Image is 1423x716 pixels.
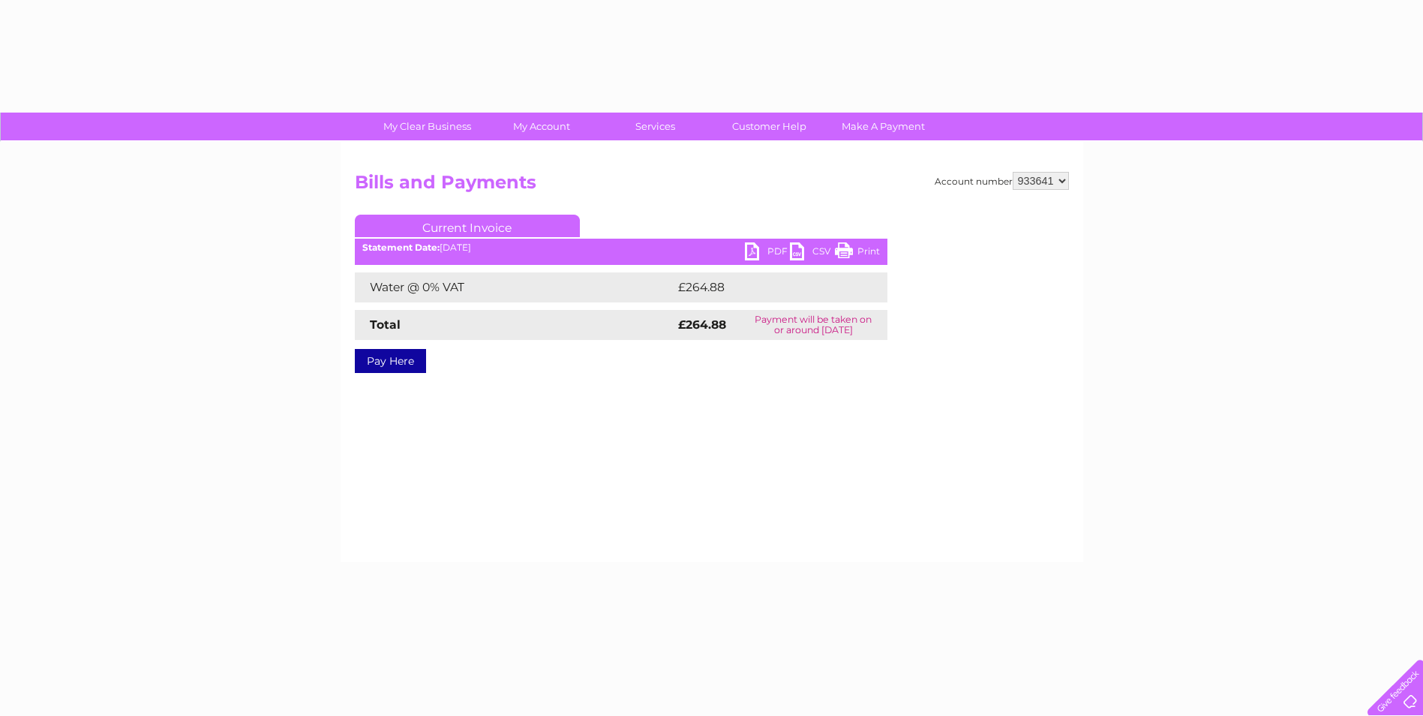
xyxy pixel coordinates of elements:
[835,242,880,264] a: Print
[355,242,887,253] div: [DATE]
[479,113,603,140] a: My Account
[355,272,674,302] td: Water @ 0% VAT
[355,215,580,237] a: Current Invoice
[790,242,835,264] a: CSV
[365,113,489,140] a: My Clear Business
[362,242,440,253] b: Statement Date:
[821,113,945,140] a: Make A Payment
[707,113,831,140] a: Customer Help
[370,317,401,332] strong: Total
[674,272,861,302] td: £264.88
[678,317,726,332] strong: £264.88
[355,349,426,373] a: Pay Here
[740,310,887,340] td: Payment will be taken on or around [DATE]
[593,113,717,140] a: Services
[745,242,790,264] a: PDF
[355,172,1069,200] h2: Bills and Payments
[935,172,1069,190] div: Account number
